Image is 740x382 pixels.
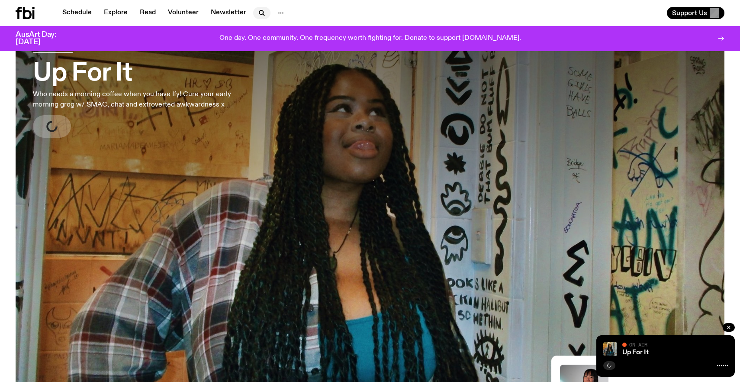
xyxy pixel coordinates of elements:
span: Support Us [672,9,707,17]
img: Ify - a Brown Skin girl with black braided twists, looking up to the side with her tongue stickin... [603,342,617,356]
a: Newsletter [206,7,251,19]
p: Who needs a morning coffee when you have Ify! Cure your early morning grog w/ SMAC, chat and extr... [33,89,254,110]
h3: Up For It [33,62,254,86]
a: Schedule [57,7,97,19]
span: On Air [629,342,647,347]
a: Up For It [622,349,649,356]
button: Support Us [667,7,724,19]
a: Up For ItWho needs a morning coffee when you have Ify! Cure your early morning grog w/ SMAC, chat... [33,42,254,138]
p: One day. One community. One frequency worth fighting for. Donate to support [DOMAIN_NAME]. [219,35,521,42]
a: Explore [99,7,133,19]
a: Volunteer [163,7,204,19]
h3: AusArt Day: [DATE] [16,31,71,46]
a: Read [135,7,161,19]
